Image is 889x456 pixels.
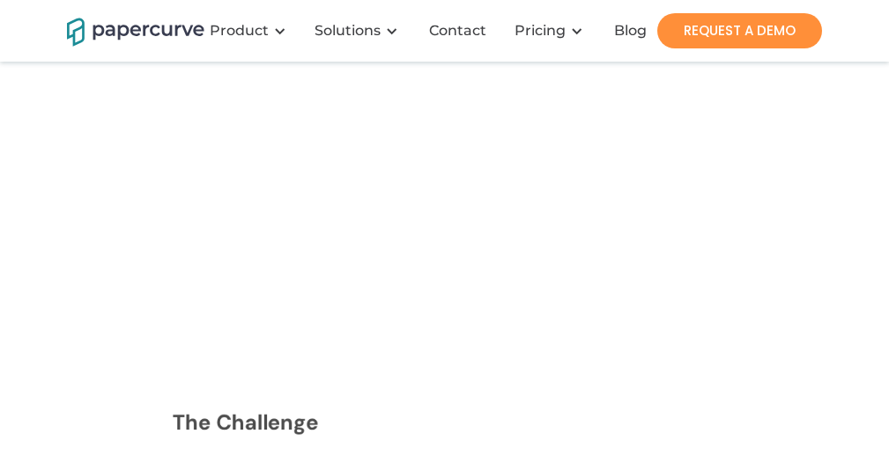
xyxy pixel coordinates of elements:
div: Solutions [315,22,381,40]
a: home [67,15,182,46]
div: Product [210,22,269,40]
div: Blog [614,22,647,40]
div: Pricing [504,4,601,57]
a: REQUEST A DEMO [657,13,822,48]
strong: The Challenge [173,408,318,436]
div: Solutions [304,4,416,57]
a: Blog [601,22,664,40]
a: Contact [416,22,504,40]
div: Product [199,4,304,57]
a: Pricing [515,22,566,40]
div: Contact [429,22,486,40]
